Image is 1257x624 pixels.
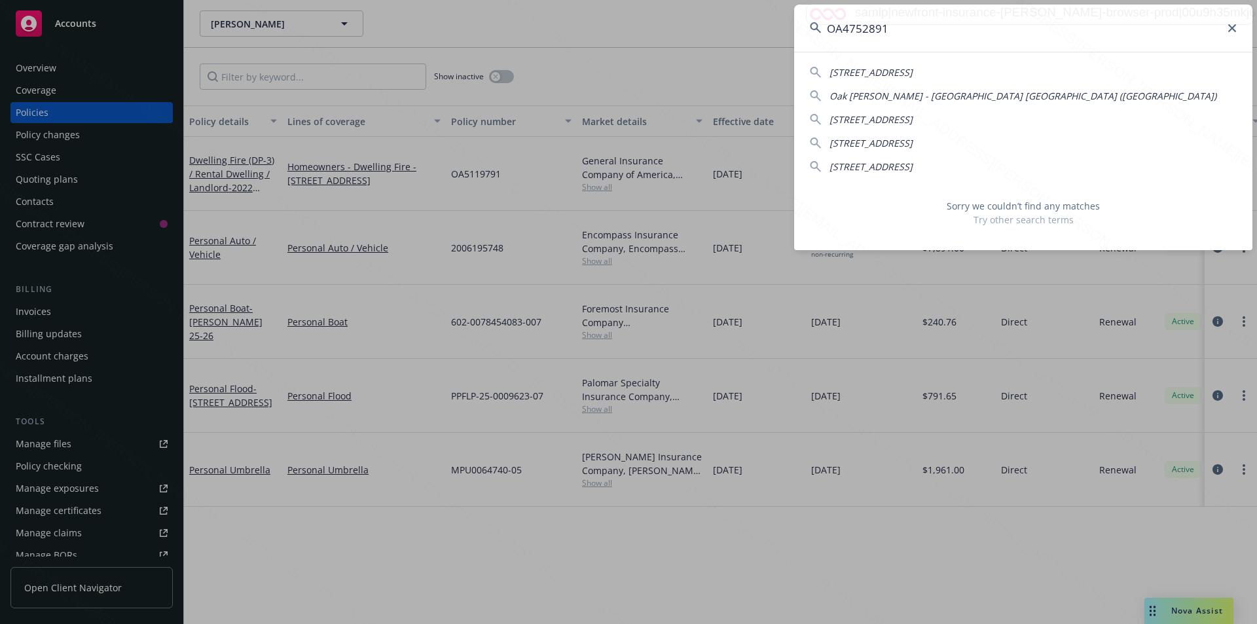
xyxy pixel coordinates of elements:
span: [STREET_ADDRESS] [829,113,913,126]
span: [STREET_ADDRESS] [829,66,913,79]
span: Sorry we couldn’t find any matches [810,199,1237,213]
input: Search... [794,5,1252,52]
span: Oak [PERSON_NAME] - [GEOGRAPHIC_DATA] [GEOGRAPHIC_DATA] ([GEOGRAPHIC_DATA]) [829,90,1216,102]
span: [STREET_ADDRESS] [829,137,913,149]
span: [STREET_ADDRESS] [829,160,913,173]
span: Try other search terms [810,213,1237,227]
